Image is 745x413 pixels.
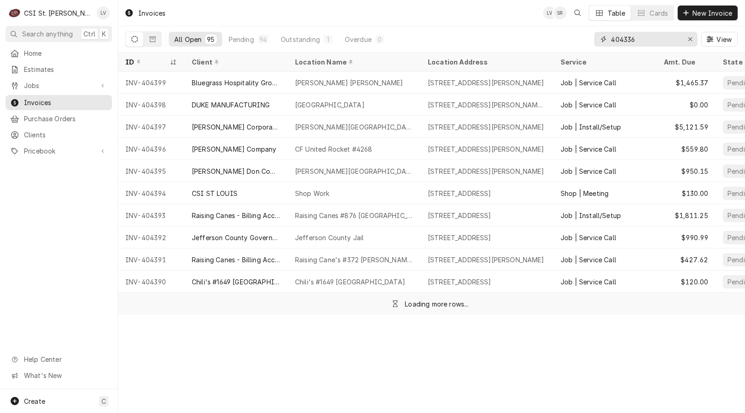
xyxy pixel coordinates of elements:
[715,35,733,44] span: View
[656,204,715,226] div: $1,811.25
[561,189,609,198] div: Shop | Meeting
[192,122,280,132] div: [PERSON_NAME] Corporate Park, LLC
[608,8,626,18] div: Table
[611,32,680,47] input: Keyword search
[561,144,616,154] div: Job | Service Call
[664,57,706,67] div: Amt. Due
[377,35,383,44] div: 0
[24,48,107,58] span: Home
[192,166,280,176] div: [PERSON_NAME] Don Company
[192,277,280,287] div: Chili's #1649 [GEOGRAPHIC_DATA]
[295,166,413,176] div: [PERSON_NAME][GEOGRAPHIC_DATA]
[24,354,106,364] span: Help Center
[192,100,270,110] div: DUKE MANUFACTURING
[295,78,403,88] div: [PERSON_NAME] [PERSON_NAME]
[570,6,585,20] button: Open search
[561,78,616,88] div: Job | Service Call
[428,100,546,110] div: [STREET_ADDRESS][PERSON_NAME][PERSON_NAME]
[118,116,184,138] div: INV-404397
[701,32,738,47] button: View
[428,233,491,242] div: [STREET_ADDRESS]
[428,211,491,220] div: [STREET_ADDRESS]
[691,8,734,18] span: New Invoice
[295,233,364,242] div: Jefferson County Jail
[295,189,329,198] div: Shop Work
[428,78,544,88] div: [STREET_ADDRESS][PERSON_NAME]
[6,26,112,42] button: Search anythingCtrlK
[118,94,184,116] div: INV-404398
[428,122,544,132] div: [STREET_ADDRESS][PERSON_NAME]
[97,6,110,19] div: Lisa Vestal's Avatar
[8,6,21,19] div: C
[83,29,95,39] span: Ctrl
[192,78,280,88] div: Bluegrass Hospitality Group - BHG
[543,6,556,19] div: LV
[118,138,184,160] div: INV-404396
[207,35,214,44] div: 95
[405,299,468,309] div: Loading more rows...
[6,127,112,142] a: Clients
[428,144,544,154] div: [STREET_ADDRESS][PERSON_NAME]
[24,371,106,380] span: What's New
[656,160,715,182] div: $950.15
[295,57,411,67] div: Location Name
[656,248,715,271] div: $427.62
[125,57,168,67] div: ID
[118,160,184,182] div: INV-404395
[192,189,237,198] div: CSI ST LOUIS
[428,57,544,67] div: Location Address
[656,182,715,204] div: $130.00
[428,277,491,287] div: [STREET_ADDRESS]
[656,138,715,160] div: $559.80
[192,144,276,154] div: [PERSON_NAME] Company
[192,233,280,242] div: Jefferson County Government
[118,271,184,293] div: INV-404390
[192,211,280,220] div: Raising Canes - Billing Account
[428,255,544,265] div: [STREET_ADDRESS][PERSON_NAME]
[678,6,738,20] button: New Invoice
[656,94,715,116] div: $0.00
[295,277,405,287] div: Chili's #1649 [GEOGRAPHIC_DATA]
[561,100,616,110] div: Job | Service Call
[561,166,616,176] div: Job | Service Call
[6,62,112,77] a: Estimates
[118,71,184,94] div: INV-404399
[561,122,621,132] div: Job | Install/Setup
[6,111,112,126] a: Purchase Orders
[174,35,201,44] div: All Open
[561,277,616,287] div: Job | Service Call
[24,98,107,107] span: Invoices
[561,233,616,242] div: Job | Service Call
[24,65,107,74] span: Estimates
[656,71,715,94] div: $1,465.37
[24,397,45,405] span: Create
[24,114,107,124] span: Purchase Orders
[295,122,413,132] div: [PERSON_NAME][GEOGRAPHIC_DATA]
[229,35,254,44] div: Pending
[295,255,413,265] div: Raising Cane's #372 [PERSON_NAME]
[554,6,567,19] div: Stephani Roth's Avatar
[97,6,110,19] div: LV
[295,144,372,154] div: CF United Rocket #4268
[554,6,567,19] div: SR
[683,32,698,47] button: Erase input
[6,95,112,110] a: Invoices
[24,146,94,156] span: Pricebook
[325,35,331,44] div: 1
[24,81,94,90] span: Jobs
[656,226,715,248] div: $990.99
[6,368,112,383] a: Go to What's New
[118,204,184,226] div: INV-404393
[428,166,544,176] div: [STREET_ADDRESS][PERSON_NAME]
[281,35,320,44] div: Outstanding
[6,78,112,93] a: Go to Jobs
[561,211,621,220] div: Job | Install/Setup
[345,35,372,44] div: Overdue
[8,6,21,19] div: CSI St. Louis's Avatar
[6,352,112,367] a: Go to Help Center
[260,35,267,44] div: 94
[192,255,280,265] div: Raising Canes - Billing Account
[6,46,112,61] a: Home
[24,130,107,140] span: Clients
[295,211,413,220] div: Raising Canes #876 [GEOGRAPHIC_DATA]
